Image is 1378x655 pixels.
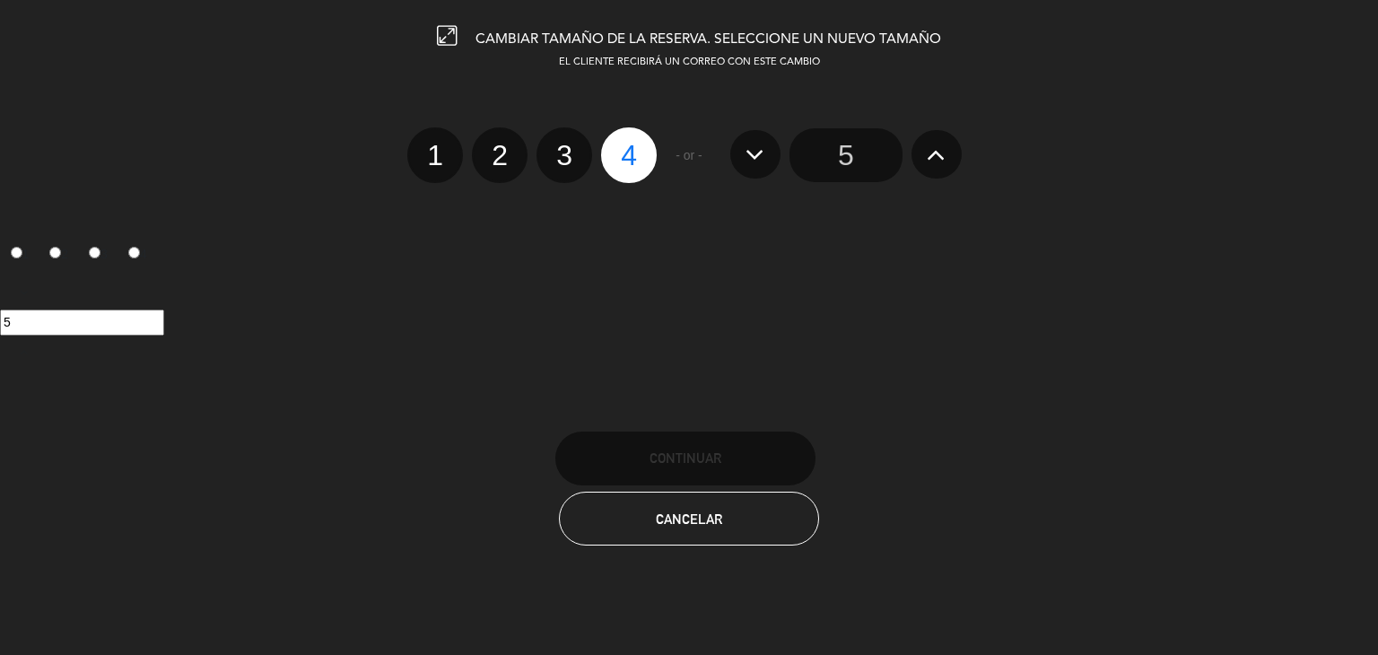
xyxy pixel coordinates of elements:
span: EL CLIENTE RECIBIRÁ UN CORREO CON ESTE CAMBIO [559,57,820,67]
button: Continuar [555,432,815,485]
input: 2 [49,247,61,258]
label: 3 [536,127,592,183]
label: 4 [118,240,157,270]
input: 3 [89,247,100,258]
input: 4 [128,247,140,258]
span: Continuar [650,450,721,466]
label: 3 [79,240,118,270]
label: 1 [407,127,463,183]
input: 1 [11,247,22,258]
span: Cancelar [656,511,722,527]
span: CAMBIAR TAMAÑO DE LA RESERVA. SELECCIONE UN NUEVO TAMAÑO [475,32,941,47]
label: 2 [39,240,79,270]
span: - or - [676,145,702,166]
label: 4 [601,127,657,183]
button: Cancelar [559,492,819,546]
label: 2 [472,127,528,183]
